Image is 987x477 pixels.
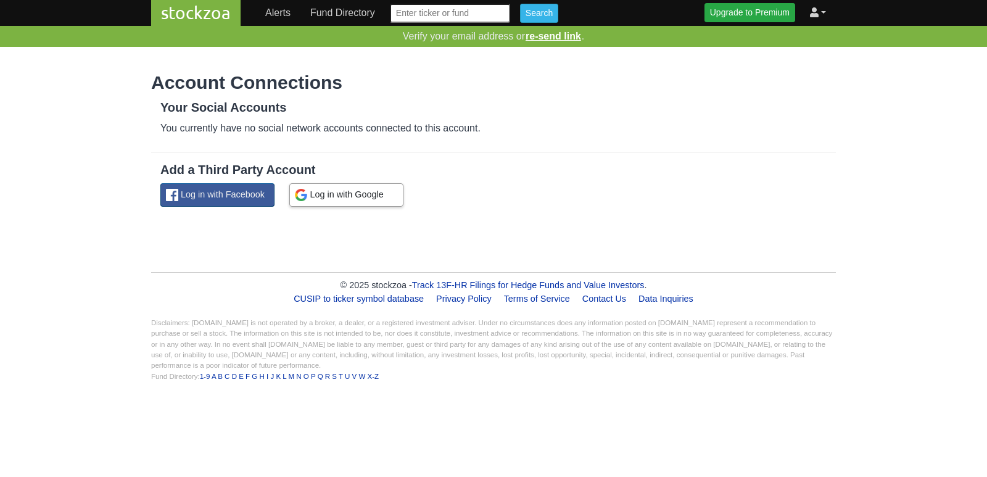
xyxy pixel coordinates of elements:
[499,289,575,309] a: Terms of Service
[332,373,337,380] a: S
[151,371,836,382] div: Fund Directory:
[252,373,257,380] a: G
[160,183,275,207] a: Log in with Facebook
[390,4,510,23] input: Enter ticker or fund
[339,373,343,380] a: T
[151,72,836,94] h1: Account Connections
[151,318,836,382] div: Disclaimers: [DOMAIN_NAME] is not operated by a broker, a dealer, or a registered investment advi...
[345,373,350,380] a: U
[266,373,268,380] a: I
[232,373,237,380] a: D
[358,373,365,380] a: W
[276,373,281,380] a: K
[525,28,582,44] button: re-send link
[520,4,558,23] input: Search
[431,289,497,309] a: Privacy Policy
[325,373,330,380] a: R
[259,373,264,380] a: H
[200,373,210,380] a: 1-9
[225,373,229,380] a: C
[160,162,827,177] h3: Add a Third Party Account
[289,289,429,309] a: CUSIP to ticker symbol database
[368,373,379,380] a: X-Z
[412,280,645,290] a: Track 13F-HR Filings for Hedge Funds and Value Investors
[289,183,403,207] a: Log in with Google
[160,100,827,115] h3: Your Social Accounts
[352,373,357,380] a: V
[296,373,301,380] a: N
[305,1,380,25] a: Fund Directory
[318,373,323,380] a: Q
[311,373,315,380] a: P
[634,289,698,309] a: Data Inquiries
[260,1,295,25] a: Alerts
[239,373,244,380] a: E
[577,289,631,309] a: Contact Us
[151,279,836,292] div: © 2025 stockzoa - .
[212,373,216,380] a: A
[704,3,795,22] a: Upgrade to Premium
[283,373,286,380] a: L
[246,373,250,380] a: F
[270,373,274,380] a: J
[304,373,309,380] a: O
[25,26,962,47] p: Verify your email address or .
[160,121,484,136] p: You currently have no social network accounts connected to this account.
[288,373,294,380] a: M
[218,373,223,380] a: B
